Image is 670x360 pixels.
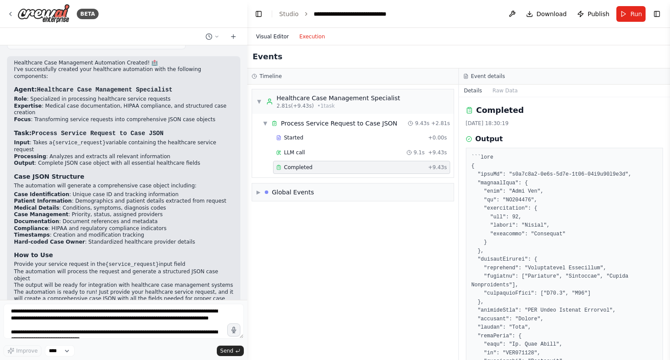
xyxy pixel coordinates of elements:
h3: Output [475,134,503,144]
button: Details [459,85,488,97]
span: Improve [16,347,38,354]
button: Hide left sidebar [253,8,265,20]
li: : Analyzes and extracts all relevant information [14,153,233,160]
button: Execution [294,31,330,42]
h3: : [14,85,233,94]
div: Process Service Request to Case JSON [281,119,397,128]
span: Completed [284,164,312,171]
span: 2.81s (+9.43s) [277,102,314,109]
li: : Priority, status, assigned providers [14,211,233,218]
li: : Standardized healthcare provider details [14,239,233,246]
code: {service_request} [106,262,159,268]
strong: How to Use [14,251,53,258]
span: + 0.00s [428,134,447,141]
span: Started [284,134,303,141]
strong: Output [14,160,34,166]
a: Studio [279,10,299,17]
li: : Transforming service requests into comprehensive JSON case objects [14,116,233,123]
span: 9.1s [414,149,424,156]
strong: Timestamps [14,232,50,238]
span: Run [630,10,642,18]
strong: Input [14,139,30,146]
span: Publish [588,10,609,18]
button: Send [217,346,244,356]
strong: Focus [14,116,31,122]
li: Provide your service request in the input field [14,261,233,268]
code: {service_request} [52,140,106,146]
strong: Patient Information [14,198,72,204]
button: Publish [574,6,613,22]
span: Send [220,347,233,354]
span: + 2.81s [431,120,450,127]
span: 9.43s [415,120,429,127]
div: BETA [77,9,99,19]
span: ▼ [263,120,268,127]
span: LLM call [284,149,305,156]
li: : Takes a variable containing the healthcare service request [14,139,233,153]
button: Download [523,6,571,22]
button: Switch to previous chat [202,31,223,42]
span: + 9.43s [428,149,447,156]
strong: Medical Details [14,205,59,211]
p: I've successfully created your healthcare automation with the following components: [14,66,233,80]
span: ▶ [256,189,260,196]
li: : Complete JSON case object with all essential healthcare fields [14,160,233,167]
strong: Task [14,129,29,136]
p: The automation will generate a comprehensive case object including: [14,183,233,190]
li: : Conditions, symptoms, diagnosis codes [14,205,233,212]
button: Start a new chat [226,31,240,42]
span: ▼ [256,98,262,105]
strong: Expertise [14,103,42,109]
button: Click to speak your automation idea [227,323,240,336]
strong: Agent [14,86,34,93]
strong: Processing [14,153,46,160]
span: + 9.43s [428,164,447,171]
li: The output will be ready for integration with healthcare case management systems [14,282,233,289]
span: • 1 task [317,102,335,109]
h3: Timeline [260,73,282,80]
strong: Compliance [14,225,48,231]
code: Healthcare Case Management Specialist [37,86,173,93]
button: Raw Data [487,85,523,97]
button: Visual Editor [251,31,294,42]
div: Global Events [272,188,314,197]
strong: Case JSON Structure [14,173,84,180]
li: : Document references and metadata [14,218,233,225]
h3: Event details [471,73,505,80]
li: : Specialized in processing healthcare service requests [14,96,233,103]
li: : Medical case documentation, HIPAA compliance, and structured case creation [14,103,233,116]
li: : HIPAA and regulatory compliance indicators [14,225,233,232]
code: Process Service Request to Case JSON [31,130,163,137]
h2: Events [253,51,282,63]
button: Run [616,6,646,22]
li: The automation will process the request and generate a structured JSON case object [14,268,233,282]
strong: Hard-coded Case Owner [14,239,85,245]
img: Logo [17,4,70,24]
span: Download [537,10,567,18]
div: Healthcare Case Management Specialist [277,94,400,102]
h3: : [14,129,233,138]
h2: Healthcare Case Management Automation Created! 🏥 [14,60,233,67]
h2: Completed [476,104,524,116]
nav: breadcrumb [279,10,412,18]
button: Improve [3,345,41,357]
button: Show right sidebar [651,8,663,20]
p: The automation is ready to run! Just provide your healthcare service request, and it will create ... [14,289,233,309]
strong: Case Management [14,211,68,217]
li: : Creation and modification tracking [14,232,233,239]
strong: Case Identification [14,191,69,197]
div: [DATE] 18:30:19 [466,120,663,127]
li: : Demographics and patient details extracted from request [14,198,233,205]
strong: Documentation [14,218,59,224]
li: : Unique case ID and tracking information [14,191,233,198]
strong: Role [14,96,27,102]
